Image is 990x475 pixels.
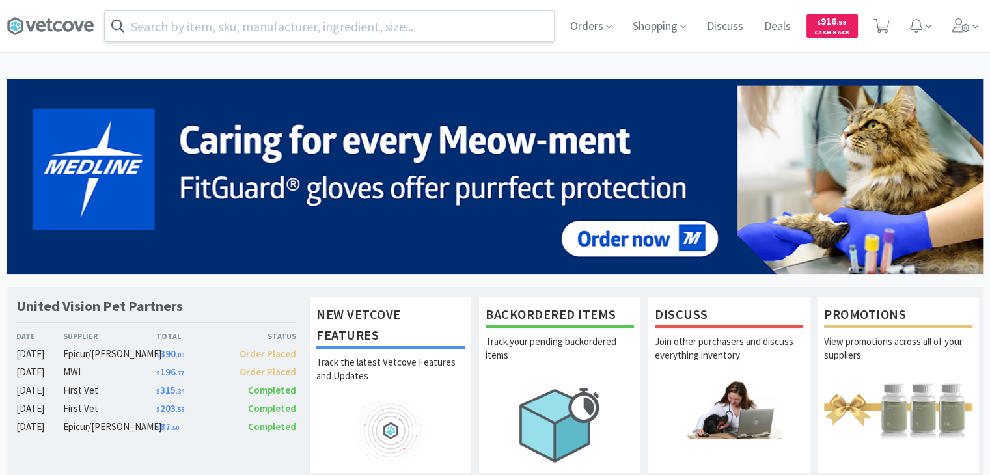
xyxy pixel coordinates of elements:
span: 390 [156,347,184,360]
a: Deals [759,21,796,33]
a: $916.99Cash Back [806,8,858,44]
div: First Vet [63,383,156,398]
span: 203 [156,402,184,414]
h1: United Vision Pet Partners [16,297,183,316]
div: [DATE] [16,383,63,398]
span: $ [156,405,160,414]
img: hero_discuss.png [655,380,803,439]
span: Completed [248,420,296,433]
div: Supplier [63,330,156,342]
a: [DATE]First Vet$203.56Completed [16,401,296,416]
span: $ [818,18,821,27]
div: Status [226,330,296,342]
a: New Vetcove FeaturesTrack the latest Vetcove Features and Updates [309,297,472,474]
span: Cash Back [814,29,850,38]
a: Discuss [702,21,749,33]
span: $ [156,351,160,359]
span: . 50 [171,424,179,432]
p: Join other purchasers and discuss everything inventory [655,334,803,380]
h1: Backordered Items [486,304,634,328]
span: 196 [156,366,184,378]
p: View promotions across all of your suppliers [824,334,972,380]
p: Track the latest Vetcove Features and Updates [316,355,465,401]
span: Order Placed [240,347,296,360]
a: DiscussJoin other purchasers and discuss everything inventory [648,297,810,474]
span: . 77 [176,369,184,377]
input: Search by item, sku, manufacturer, ingredient, size... [105,11,554,41]
img: hero_promotions.png [824,380,972,439]
a: [DATE]Epicur/[PERSON_NAME]$87.50Completed [16,419,296,435]
div: [DATE] [16,364,63,380]
span: . 56 [176,405,184,414]
div: Date [16,330,63,342]
span: Completed [248,384,296,396]
span: . 34 [176,387,184,396]
a: [DATE]MWI$196.77Order Placed [16,364,296,380]
span: Completed [248,402,296,414]
div: Total [156,330,227,342]
a: PromotionsView promotions across all of your suppliers [817,297,980,474]
a: [DATE]First Vet$315.34Completed [16,383,296,398]
span: . 00 [176,351,184,359]
h1: New Vetcove Features [316,304,465,349]
img: 5b85490d2c9a43ef9873369d65f5cc4c_481.png [7,79,983,274]
h1: Discuss [655,304,803,328]
span: . 99 [836,18,846,27]
div: [DATE] [16,401,63,416]
span: 315 [156,384,184,396]
p: Track your pending backordered items [486,334,634,380]
img: hero_backorders.png [486,380,634,469]
span: $ [156,424,160,432]
span: Order Placed [240,366,296,378]
div: First Vet [63,401,156,416]
a: Backordered ItemsTrack your pending backordered items [478,297,641,474]
span: 916 [818,15,846,27]
div: [DATE] [16,419,63,435]
div: MWI [63,364,156,380]
span: $ [156,387,160,396]
div: Epicur/[PERSON_NAME] [63,346,156,362]
span: 87 [156,420,179,433]
h1: Promotions [824,304,972,328]
span: $ [156,369,160,377]
img: hero_feature_roadmap.png [316,401,465,460]
div: [DATE] [16,346,63,362]
a: [DATE]Epicur/[PERSON_NAME]$390.00Order Placed [16,346,296,362]
div: Epicur/[PERSON_NAME] [63,419,156,435]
